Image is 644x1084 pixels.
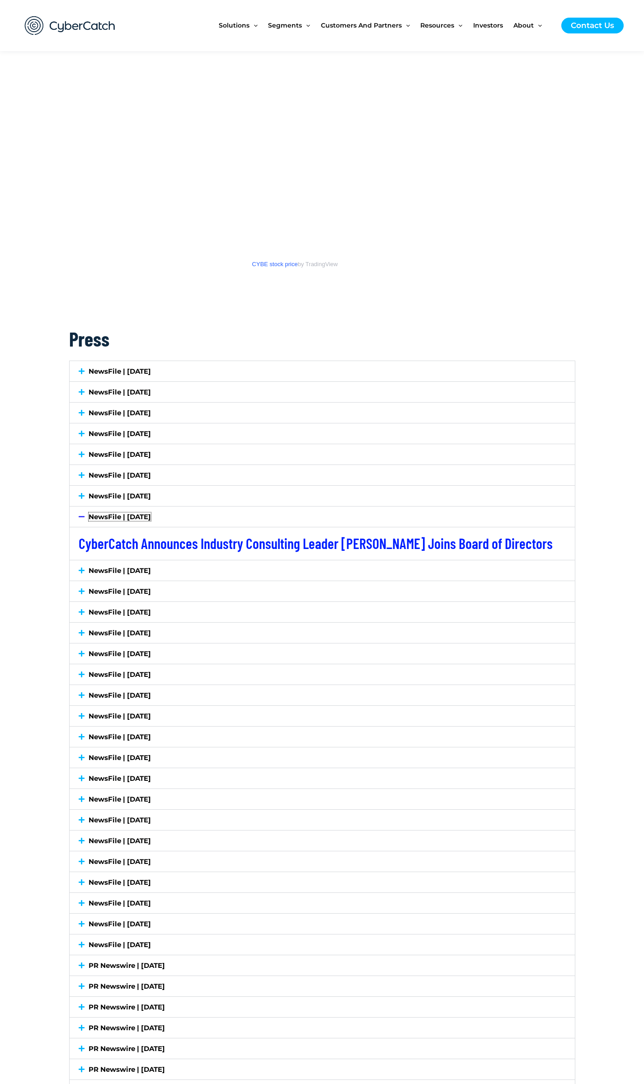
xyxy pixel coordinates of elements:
div: NewsFile | [DATE] [70,810,575,830]
span: Investors [473,6,503,44]
a: NewsFile | [DATE] [89,629,151,637]
div: NewsFile | [DATE] [70,623,575,643]
div: PR Newswire | [DATE] [70,1038,575,1059]
div: NewsFile | [DATE] [70,914,575,934]
a: NewsFile | [DATE] [89,878,151,887]
a: CyberCatch Announces Industry Consulting Leader [PERSON_NAME] Joins Board of Directors [79,535,553,552]
div: NewsFile | [DATE] [70,602,575,622]
span: Menu Toggle [454,6,462,44]
a: NewsFile | [DATE] [89,836,151,845]
a: NewsFile | [DATE] [89,608,151,616]
div: NewsFile | [DATE] [70,727,575,747]
div: PR Newswire | [DATE] [70,955,575,976]
div: NewsFile | [DATE] [70,893,575,913]
div: NewsFile | [DATE] [70,851,575,872]
div: NewsFile | [DATE] [70,643,575,664]
span: Resources [420,6,454,44]
h2: Press [69,326,575,352]
a: NewsFile | [DATE] [89,512,151,521]
span: Menu Toggle [402,6,410,44]
div: NewsFile | [DATE] [70,747,575,768]
div: NewsFile | [DATE] [70,934,575,955]
div: NewsFile | [DATE] [70,403,575,423]
div: PR Newswire | [DATE] [70,1059,575,1079]
div: NewsFile | [DATE] [70,361,575,381]
span: Customers and Partners [321,6,402,44]
a: NewsFile | [DATE] [89,899,151,907]
a: NewsFile | [DATE] [89,691,151,699]
span: Solutions [219,6,249,44]
span: Segments [268,6,302,44]
div: NewsFile | [DATE] [70,581,575,601]
a: Investors [473,6,513,44]
a: PR Newswire | [DATE] [89,961,165,970]
div: NewsFile | [DATE] [70,423,575,444]
a: NewsFile | [DATE] [89,429,151,438]
a: NewsFile | [DATE] [89,649,151,658]
span: Menu Toggle [249,6,258,44]
a: NewsFile | [DATE] [89,732,151,741]
div: by TradingView [69,257,521,272]
a: NewsFile | [DATE] [89,492,151,500]
a: NewsFile | [DATE] [89,774,151,783]
a: NewsFile | [DATE] [89,920,151,928]
span: Menu Toggle [302,6,310,44]
nav: Site Navigation: New Main Menu [219,6,552,44]
a: NewsFile | [DATE] [89,566,151,575]
a: NewsFile | [DATE] [89,753,151,762]
div: NewsFile | [DATE] [70,664,575,685]
span: About [513,6,534,44]
a: NewsFile | [DATE] [89,670,151,679]
div: NewsFile | [DATE] [70,527,575,560]
span: Menu Toggle [534,6,542,44]
div: NewsFile | [DATE] [70,706,575,726]
a: Contact Us [561,18,624,33]
a: PR Newswire | [DATE] [89,1065,165,1074]
div: NewsFile | [DATE] [70,685,575,705]
div: NewsFile | [DATE] [70,507,575,527]
a: NewsFile | [DATE] [89,388,151,396]
a: PR Newswire | [DATE] [89,1044,165,1053]
div: PR Newswire | [DATE] [70,1018,575,1038]
div: NewsFile | [DATE] [70,382,575,402]
a: NewsFile | [DATE] [89,471,151,479]
div: NewsFile | [DATE] [70,872,575,892]
div: PR Newswire | [DATE] [70,997,575,1017]
a: NewsFile | [DATE] [89,712,151,720]
a: NewsFile | [DATE] [89,367,151,375]
img: CyberCatch [16,7,124,44]
a: NewsFile | [DATE] [89,587,151,596]
div: NewsFile | [DATE] [70,560,575,581]
a: NewsFile | [DATE] [89,795,151,803]
iframe: symbol overview TradingView widget [69,46,521,257]
a: NewsFile | [DATE] [89,450,151,459]
a: PR Newswire | [DATE] [89,982,165,990]
a: CYBE stock price [252,261,298,267]
div: NewsFile | [DATE] [70,486,575,506]
div: PR Newswire | [DATE] [70,976,575,996]
a: PR Newswire | [DATE] [89,1003,165,1011]
a: NewsFile | [DATE] [89,408,151,417]
a: NewsFile | [DATE] [89,940,151,949]
a: NewsFile | [DATE] [89,857,151,866]
div: NewsFile | [DATE] [70,444,575,465]
div: NewsFile | [DATE] [70,768,575,788]
div: NewsFile | [DATE] [70,831,575,851]
div: NewsFile | [DATE] [70,465,575,485]
a: NewsFile | [DATE] [89,816,151,824]
a: PR Newswire | [DATE] [89,1023,165,1032]
div: NewsFile | [DATE] [70,789,575,809]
